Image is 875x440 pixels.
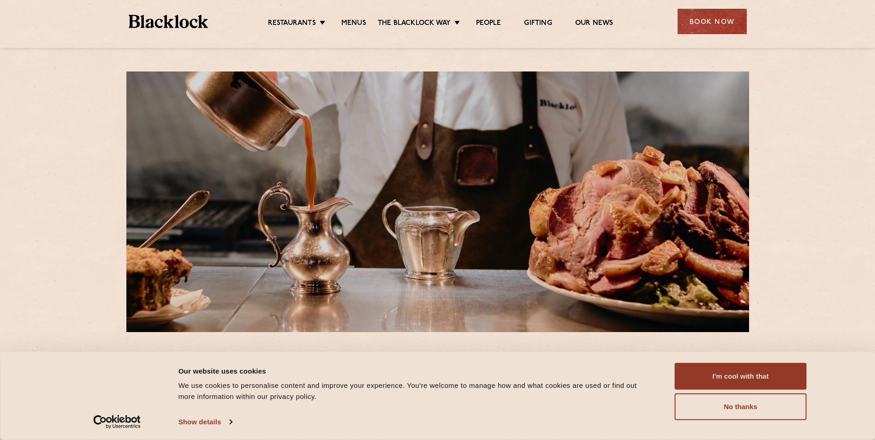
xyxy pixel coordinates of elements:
[179,380,654,402] div: We use cookies to personalise content and improve your experience. You're welcome to manage how a...
[678,9,747,34] div: Book Now
[129,15,208,28] img: BL_Textured_Logo-footer-cropped.svg
[179,365,654,376] div: Our website uses cookies
[268,19,316,29] a: Restaurants
[675,393,807,420] button: No thanks
[524,19,552,29] a: Gifting
[77,415,157,429] a: Usercentrics Cookiebot - opens in a new window
[575,19,613,29] a: Our News
[341,19,366,29] a: Menus
[378,19,451,29] a: The Blacklock Way
[476,19,501,29] a: People
[179,415,232,429] a: Show details
[675,363,807,390] button: I'm cool with that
